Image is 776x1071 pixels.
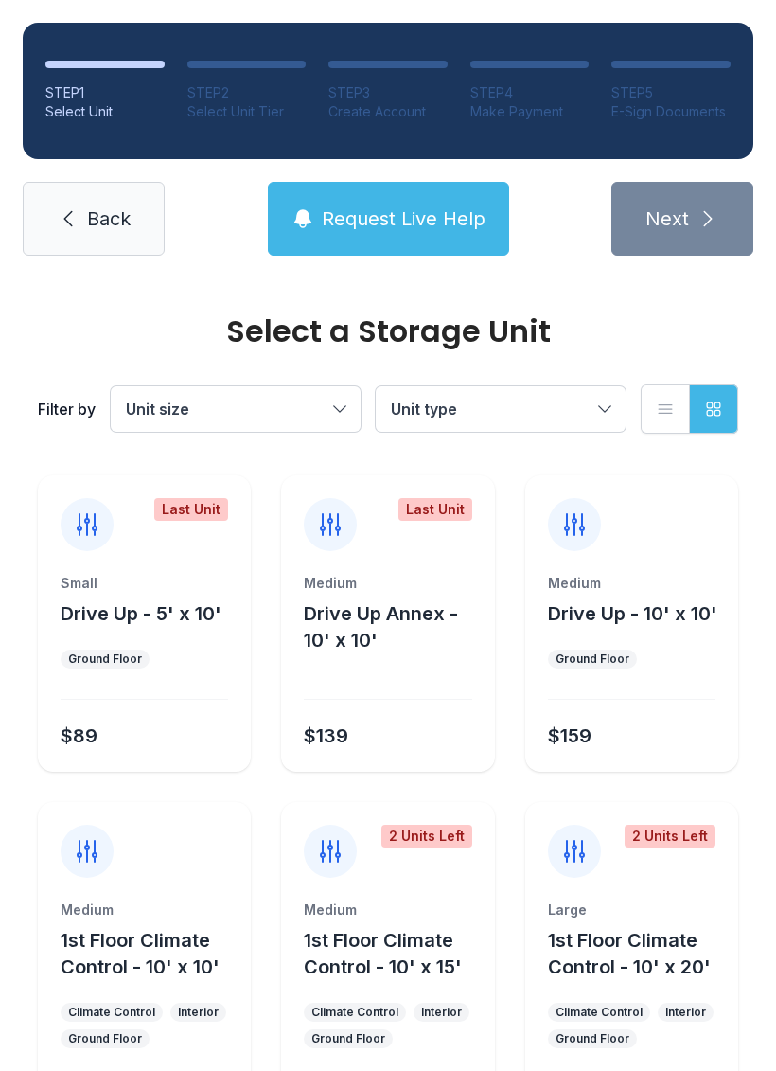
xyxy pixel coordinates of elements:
[470,102,590,121] div: Make Payment
[38,316,738,347] div: Select a Storage Unit
[391,400,457,419] span: Unit type
[381,825,472,848] div: 2 Units Left
[665,1005,706,1020] div: Interior
[61,574,228,593] div: Small
[187,83,307,102] div: STEP 2
[625,825,715,848] div: 2 Units Left
[645,205,689,232] span: Next
[187,102,307,121] div: Select Unit Tier
[304,901,471,919] div: Medium
[61,600,221,627] button: Drive Up - 5' x 10'
[126,400,189,419] span: Unit size
[328,102,448,121] div: Create Account
[45,83,165,102] div: STEP 1
[470,83,590,102] div: STEP 4
[304,600,486,653] button: Drive Up Annex - 10' x 10'
[304,602,458,652] span: Drive Up Annex - 10' x 10'
[178,1005,219,1020] div: Interior
[556,1005,643,1020] div: Climate Control
[68,652,142,667] div: Ground Floor
[304,927,486,980] button: 1st Floor Climate Control - 10' x 15'
[311,1031,385,1046] div: Ground Floor
[398,498,472,521] div: Last Unit
[548,929,711,978] span: 1st Floor Climate Control - 10' x 20'
[611,102,731,121] div: E-Sign Documents
[304,723,348,749] div: $139
[61,901,228,919] div: Medium
[304,574,471,593] div: Medium
[87,205,131,232] span: Back
[111,386,361,432] button: Unit size
[61,602,221,625] span: Drive Up - 5' x 10'
[68,1031,142,1046] div: Ground Floor
[311,1005,398,1020] div: Climate Control
[548,927,731,980] button: 1st Floor Climate Control - 10' x 20'
[61,927,243,980] button: 1st Floor Climate Control - 10' x 10'
[61,723,97,749] div: $89
[328,83,448,102] div: STEP 3
[154,498,228,521] div: Last Unit
[61,929,220,978] span: 1st Floor Climate Control - 10' x 10'
[556,1031,629,1046] div: Ground Floor
[322,205,485,232] span: Request Live Help
[421,1005,462,1020] div: Interior
[68,1005,155,1020] div: Climate Control
[376,386,626,432] button: Unit type
[548,600,717,627] button: Drive Up - 10' x 10'
[548,602,717,625] span: Drive Up - 10' x 10'
[38,398,96,420] div: Filter by
[45,102,165,121] div: Select Unit
[548,723,591,749] div: $159
[556,652,629,667] div: Ground Floor
[548,574,715,593] div: Medium
[548,901,715,919] div: Large
[611,83,731,102] div: STEP 5
[304,929,462,978] span: 1st Floor Climate Control - 10' x 15'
